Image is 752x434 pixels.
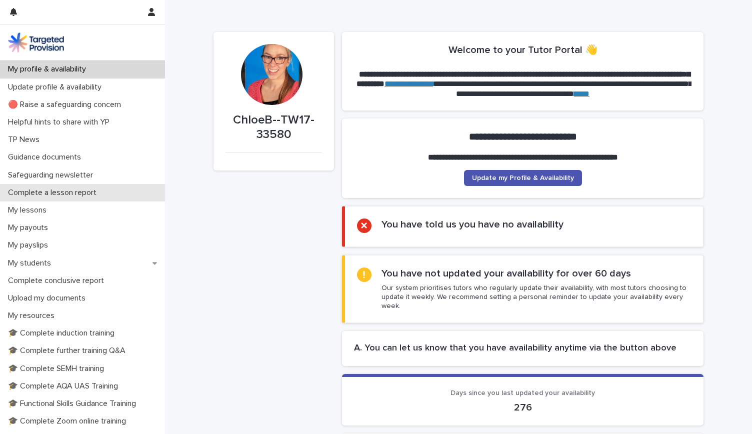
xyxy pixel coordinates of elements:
p: My resources [4,311,62,320]
p: My lessons [4,205,54,215]
a: Update my Profile & Availability [464,170,582,186]
p: Update profile & availability [4,82,109,92]
p: 276 [354,401,691,413]
p: My payouts [4,223,56,232]
img: M5nRWzHhSzIhMunXDL62 [8,32,64,52]
p: Upload my documents [4,293,93,303]
p: 🎓 Complete further training Q&A [4,346,133,355]
p: 🎓 Complete induction training [4,328,122,338]
p: 🎓 Complete AQA UAS Training [4,381,126,391]
p: Safeguarding newsletter [4,170,101,180]
h2: Welcome to your Tutor Portal 👋 [448,44,597,56]
p: Guidance documents [4,152,89,162]
h2: You have told us you have no availability [381,218,563,230]
p: 🎓 Complete Zoom online training [4,416,134,426]
p: My students [4,258,59,268]
h2: A. You can let us know that you have availability anytime via the button above [354,343,691,354]
p: Complete conclusive report [4,276,112,285]
p: 🎓 Complete SEMH training [4,364,112,373]
p: ChloeB--TW17-33580 [225,113,322,142]
p: My profile & availability [4,64,94,74]
span: Days since you last updated your availability [450,389,595,396]
p: 🔴 Raise a safeguarding concern [4,100,129,109]
p: Helpful hints to share with YP [4,117,117,127]
h2: You have not updated your availability for over 60 days [381,267,631,279]
p: 🎓 Functional Skills Guidance Training [4,399,144,408]
p: Our system prioritises tutors who regularly update their availability, with most tutors choosing ... [381,283,691,311]
p: My payslips [4,240,56,250]
p: Complete a lesson report [4,188,104,197]
p: TP News [4,135,47,144]
span: Update my Profile & Availability [472,174,574,181]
